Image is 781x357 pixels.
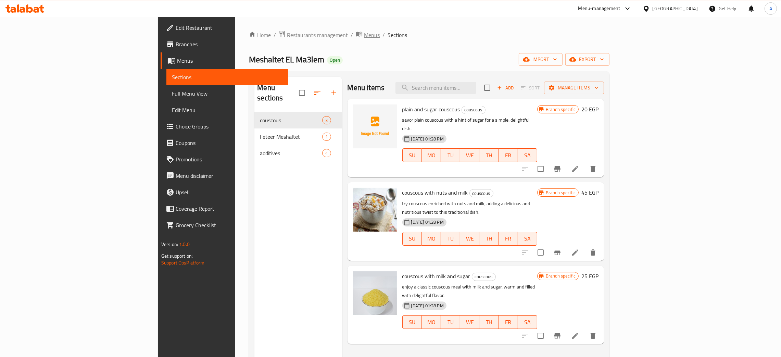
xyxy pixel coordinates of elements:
[482,234,496,244] span: TH
[533,162,548,176] span: Select to update
[322,116,331,124] div: items
[254,112,342,128] div: couscous3
[161,20,288,36] a: Edit Restaurant
[533,329,548,343] span: Select to update
[460,148,479,162] button: WE
[463,234,477,244] span: WE
[422,315,441,329] button: MO
[585,328,601,344] button: delete
[460,315,479,329] button: WE
[356,30,380,39] a: Menus
[470,189,493,197] span: couscous
[166,102,288,118] a: Edit Menu
[533,245,548,260] span: Select to update
[494,83,516,93] button: Add
[565,53,609,66] button: export
[287,31,348,39] span: Restaurants management
[295,86,309,100] span: Select all sections
[578,4,620,13] div: Menu-management
[472,273,496,281] div: couscous
[422,232,441,246] button: MO
[462,106,485,114] span: couscous
[249,30,609,39] nav: breadcrumb
[544,82,604,94] button: Manage items
[402,315,422,329] button: SU
[516,83,544,93] span: Select section first
[543,106,578,113] span: Branch specific
[254,109,342,164] nav: Menu sections
[177,57,283,65] span: Menus
[571,248,579,257] a: Edit menu item
[444,317,457,327] span: TU
[521,234,534,244] span: SA
[176,24,283,32] span: Edit Restaurant
[172,73,283,81] span: Sections
[499,148,518,162] button: FR
[176,172,283,180] span: Menu disclaimer
[161,36,288,52] a: Branches
[161,217,288,233] a: Grocery Checklist
[353,188,397,232] img: couscous with nuts and milk
[521,150,534,160] span: SA
[402,199,537,217] p: try couscous enriched with nuts and milk, adding a delicious and nutritious twist to this traditi...
[260,149,322,157] span: additives
[323,117,330,124] span: 3
[179,240,190,249] span: 1.0.0
[176,188,283,196] span: Upsell
[521,317,534,327] span: SA
[472,273,495,281] span: couscous
[422,148,441,162] button: MO
[176,221,283,229] span: Grocery Checklist
[501,234,515,244] span: FR
[260,133,322,141] span: Feteer Meshaltet
[254,145,342,161] div: additives4
[549,161,566,177] button: Branch-specific-item
[441,232,460,246] button: TU
[364,31,380,39] span: Menus
[460,232,479,246] button: WE
[571,55,604,64] span: export
[469,189,493,197] div: couscous
[518,315,537,329] button: SA
[518,232,537,246] button: SA
[405,234,419,244] span: SU
[571,332,579,340] a: Edit menu item
[501,317,515,327] span: FR
[444,150,457,160] span: TU
[323,150,330,157] span: 4
[581,188,599,197] h6: 45 EGP
[549,328,566,344] button: Branch-specific-item
[494,83,516,93] span: Add item
[408,219,446,225] span: [DATE] 01:28 PM
[408,303,446,309] span: [DATE] 01:28 PM
[402,148,422,162] button: SU
[161,184,288,200] a: Upsell
[326,85,342,101] button: Add section
[653,5,698,12] div: [GEOGRAPHIC_DATA]
[260,116,322,124] span: couscous
[322,133,331,141] div: items
[518,148,537,162] button: SA
[254,128,342,145] div: Feteer Meshaltet1
[327,56,343,64] div: Open
[501,150,515,160] span: FR
[585,244,601,261] button: delete
[444,234,457,244] span: TU
[425,150,438,160] span: MO
[161,258,205,267] a: Support.OpsPlatform
[176,122,283,131] span: Choice Groups
[402,271,470,281] span: couscous with milk and sugar
[166,69,288,85] a: Sections
[585,161,601,177] button: delete
[161,168,288,184] a: Menu disclaimer
[402,187,468,198] span: couscous with nuts and milk
[402,283,537,300] p: enjoy a classic couscous meal with milk and sugar, warm and filled with delightful flavor.
[327,57,343,63] span: Open
[382,31,385,39] li: /
[482,150,496,160] span: TH
[172,89,283,98] span: Full Menu View
[166,85,288,102] a: Full Menu View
